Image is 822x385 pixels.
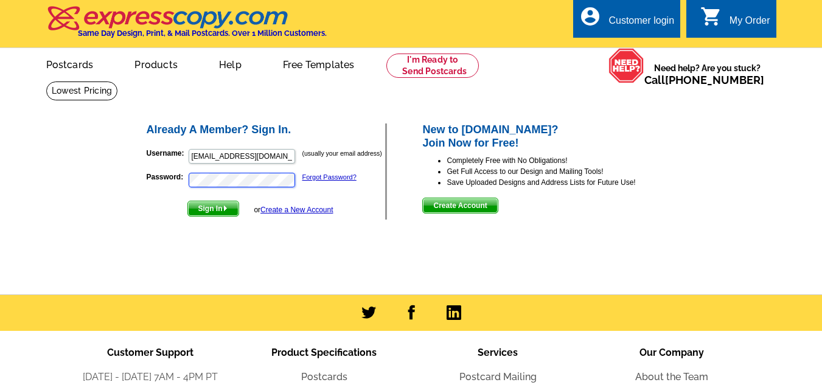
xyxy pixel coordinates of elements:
span: Create Account [423,198,497,213]
span: Sign In [188,201,239,216]
a: Forgot Password? [302,173,357,181]
a: Same Day Design, Print, & Mail Postcards. Over 1 Million Customers. [46,15,327,38]
div: Customer login [608,15,674,32]
li: Save Uploaded Designs and Address Lists for Future Use! [447,177,677,188]
a: shopping_cart My Order [700,13,770,29]
small: (usually your email address) [302,150,382,157]
a: Products [115,49,197,78]
button: Sign In [187,201,239,217]
i: shopping_cart [700,5,722,27]
div: My Order [730,15,770,32]
span: Services [478,347,518,358]
a: Postcards [27,49,113,78]
li: Completely Free with No Obligations! [447,155,677,166]
li: [DATE] - [DATE] 7AM - 4PM PT [63,370,237,384]
a: [PHONE_NUMBER] [665,74,764,86]
a: Help [200,49,261,78]
h4: Same Day Design, Print, & Mail Postcards. Over 1 Million Customers. [78,29,327,38]
a: Postcards [301,371,347,383]
label: Password: [147,172,187,182]
h2: New to [DOMAIN_NAME]? Join Now for Free! [422,123,677,150]
div: or [254,204,333,215]
li: Get Full Access to our Design and Mailing Tools! [447,166,677,177]
a: Free Templates [263,49,374,78]
a: account_circle Customer login [579,13,674,29]
a: Create a New Account [260,206,333,214]
button: Create Account [422,198,498,213]
h2: Already A Member? Sign In. [147,123,386,137]
a: About the Team [635,371,708,383]
span: Customer Support [107,347,193,358]
span: Need help? Are you stuck? [644,62,770,86]
i: account_circle [579,5,601,27]
label: Username: [147,148,187,159]
span: Call [644,74,764,86]
span: Product Specifications [271,347,377,358]
img: help [608,48,644,83]
a: Postcard Mailing [459,371,537,383]
img: button-next-arrow-white.png [223,206,228,211]
span: Our Company [639,347,704,358]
